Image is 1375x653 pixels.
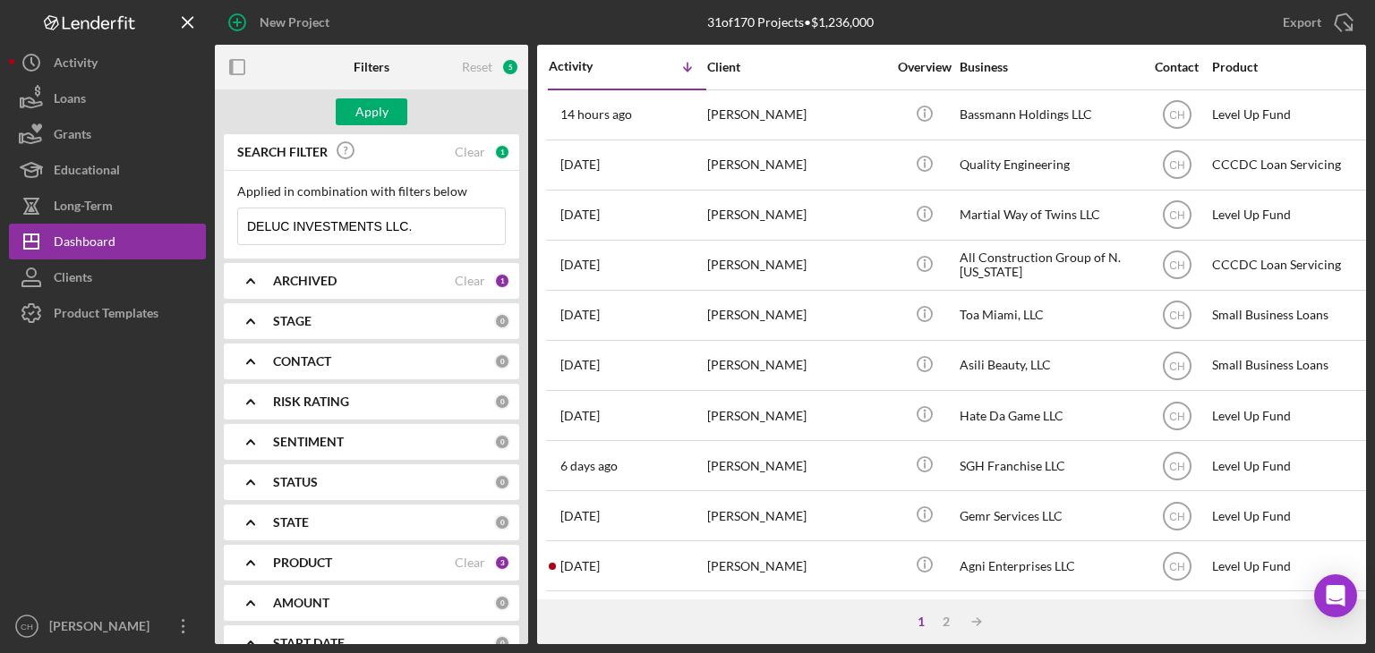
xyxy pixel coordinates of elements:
button: Grants [9,116,206,152]
button: New Project [215,4,347,40]
text: CH [1169,259,1184,272]
b: AMOUNT [273,596,329,610]
b: STATUS [273,475,318,489]
div: Applied in combination with filters below [237,184,506,199]
div: [PERSON_NAME] [707,592,886,640]
button: Clients [9,259,206,295]
b: STAGE [273,314,312,328]
b: RISK RATING [273,394,349,409]
div: Crabby Craigs LLC [960,592,1139,640]
time: 2025-08-18 11:50 [560,208,600,222]
div: [PERSON_NAME] [707,292,886,339]
div: 5 [501,58,519,76]
div: Open Intercom Messenger [1314,574,1357,617]
div: Toa Miami, LLC [960,292,1139,339]
div: 2 [934,615,959,629]
div: Martial Way of Twins LLC [960,191,1139,239]
div: Educational [54,152,120,192]
div: Activity [549,59,628,73]
time: 2025-08-18 03:16 [560,258,600,272]
time: 2025-08-20 01:15 [560,107,632,122]
text: CH [1169,510,1184,522]
div: Client [707,60,886,74]
div: Quality Engineering [960,141,1139,189]
div: [PERSON_NAME] [707,191,886,239]
button: Activity [9,45,206,81]
div: Contact [1143,60,1210,74]
button: Long-Term [9,188,206,224]
button: Export [1265,4,1366,40]
time: 2025-08-14 15:15 [560,459,618,473]
div: [PERSON_NAME] [707,542,886,589]
div: 0 [494,635,510,651]
b: CONTACT [273,354,331,369]
b: START DATE [273,636,345,650]
div: [PERSON_NAME] [707,342,886,389]
button: Product Templates [9,295,206,331]
time: 2025-08-13 22:12 [560,509,600,523]
time: 2025-08-17 04:46 [560,308,600,322]
button: Dashboard [9,224,206,259]
div: Long-Term [54,188,113,228]
div: Activity [54,45,98,85]
time: 2025-08-12 22:40 [560,559,600,573]
div: [PERSON_NAME] [707,442,886,489]
div: Agni Enterprises LLC [960,542,1139,589]
div: Clients [54,259,92,300]
time: 2025-08-15 16:59 [560,358,600,372]
div: [PERSON_NAME] [707,392,886,439]
div: 1 [494,144,510,160]
button: Loans [9,81,206,116]
text: CH [21,622,33,632]
text: CH [1169,159,1184,172]
div: Overview [891,60,958,74]
div: Clear [455,555,485,570]
div: [PERSON_NAME] [707,492,886,539]
div: Dashboard [54,224,115,264]
text: CH [1169,310,1184,322]
div: 31 of 170 Projects • $1,236,000 [707,15,874,30]
text: CH [1169,209,1184,222]
b: Filters [354,60,389,74]
b: PRODUCT [273,555,332,570]
div: 0 [494,353,510,369]
div: 0 [494,595,510,611]
div: Product Templates [54,295,158,335]
button: Apply [336,98,407,125]
text: CH [1169,410,1184,422]
text: CH [1169,460,1184,472]
div: [PERSON_NAME] [45,608,161,649]
div: New Project [260,4,329,40]
div: [PERSON_NAME] [707,141,886,189]
div: SGH Franchise LLC [960,442,1139,489]
time: 2025-08-18 20:25 [560,157,600,172]
div: Reset [462,60,492,74]
time: 2025-08-15 16:36 [560,409,600,423]
div: Export [1283,4,1321,40]
div: [PERSON_NAME] [707,91,886,139]
div: Asili Beauty, LLC [960,342,1139,389]
div: Clear [455,274,485,288]
b: SEARCH FILTER [237,145,328,159]
div: Gemr Services LLC [960,492,1139,539]
b: ARCHIVED [273,274,337,288]
div: Hate Da Game LLC [960,392,1139,439]
div: Clear [455,145,485,159]
div: 0 [494,514,510,530]
div: 3 [494,555,510,571]
div: [PERSON_NAME] [707,242,886,289]
div: Business [960,60,1139,74]
div: 0 [494,474,510,490]
div: Bassmann Holdings LLC [960,91,1139,139]
div: 0 [494,313,510,329]
button: Educational [9,152,206,188]
text: CH [1169,360,1184,372]
div: Loans [54,81,86,121]
div: 1 [909,615,934,629]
